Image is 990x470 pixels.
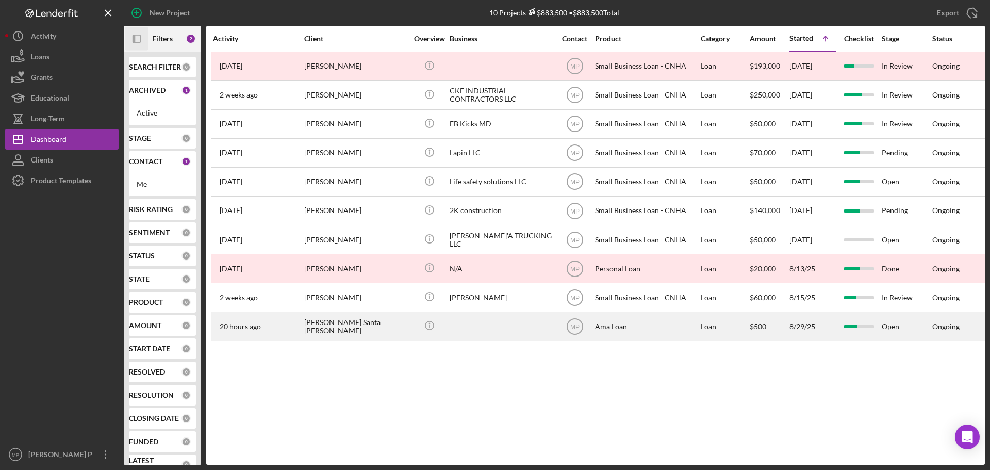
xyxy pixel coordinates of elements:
[701,226,749,253] div: Loan
[129,298,163,306] b: PRODUCT
[181,437,191,446] div: 0
[837,35,881,43] div: Checklist
[304,53,407,80] div: [PERSON_NAME]
[789,82,836,109] div: [DATE]
[450,284,553,311] div: [PERSON_NAME]
[450,255,553,282] div: N/A
[410,35,449,43] div: Overview
[750,235,776,244] span: $50,000
[927,3,985,23] button: Export
[5,67,119,88] button: Grants
[181,298,191,307] div: 0
[789,197,836,224] div: [DATE]
[932,177,960,186] div: Ongoing
[31,26,56,49] div: Activity
[5,444,119,465] button: MP[PERSON_NAME] P
[595,82,698,109] div: Small Business Loan - CNHA
[31,129,67,152] div: Dashboard
[595,313,698,340] div: Ama Loan
[701,82,749,109] div: Loan
[220,265,242,273] time: 2025-08-12 20:46
[5,170,119,191] button: Product Templates
[12,452,19,458] text: MP
[701,168,749,196] div: Loan
[181,86,191,95] div: 1
[220,62,242,70] time: 2025-05-05 02:16
[304,82,407,109] div: [PERSON_NAME]
[750,148,776,157] span: $70,000
[570,294,580,301] text: MP
[5,108,119,129] button: Long-Term
[750,53,788,80] div: $193,000
[882,168,931,196] div: Open
[181,251,191,261] div: 0
[570,179,580,186] text: MP
[220,322,261,331] time: 2025-09-18 00:36
[750,35,788,43] div: Amount
[789,313,836,340] div: 8/29/25
[570,92,580,99] text: MP
[789,110,836,138] div: [DATE]
[220,120,242,128] time: 2025-08-09 03:32
[882,284,931,311] div: In Review
[570,150,580,157] text: MP
[882,53,931,80] div: In Review
[789,139,836,167] div: [DATE]
[181,228,191,237] div: 0
[181,134,191,143] div: 0
[789,226,836,253] div: [DATE]
[570,236,580,244] text: MP
[129,414,179,423] b: CLOSING DATE
[570,63,580,70] text: MP
[304,139,407,167] div: [PERSON_NAME]
[124,3,200,23] button: New Project
[701,284,749,311] div: Loan
[701,313,749,340] div: Loan
[882,139,931,167] div: Pending
[750,206,780,215] span: $140,000
[555,35,594,43] div: Contact
[129,368,165,376] b: RESOLVED
[789,255,836,282] div: 8/13/25
[450,168,553,196] div: Life safety solutions LLC
[882,255,931,282] div: Done
[750,90,780,99] span: $250,000
[129,345,170,353] b: START DATE
[304,110,407,138] div: [PERSON_NAME]
[882,35,931,43] div: Stage
[31,46,49,70] div: Loans
[937,3,959,23] div: Export
[932,35,982,43] div: Status
[129,321,161,330] b: AMOUNT
[570,121,580,128] text: MP
[129,391,174,399] b: RESOLUTION
[570,323,580,330] text: MP
[750,322,766,331] span: $500
[701,255,749,282] div: Loan
[955,425,980,449] div: Open Intercom Messenger
[750,119,776,128] span: $50,000
[129,229,170,237] b: SENTIMENT
[5,26,119,46] button: Activity
[595,226,698,253] div: Small Business Loan - CNHA
[882,313,931,340] div: Open
[595,35,698,43] div: Product
[186,34,196,44] div: 2
[595,255,698,282] div: Personal Loan
[129,134,151,142] b: STAGE
[220,206,242,215] time: 2025-09-16 19:38
[5,150,119,170] button: Clients
[304,35,407,43] div: Client
[932,322,960,331] div: Ongoing
[932,62,960,70] div: Ongoing
[701,110,749,138] div: Loan
[213,35,303,43] div: Activity
[137,109,188,117] div: Active
[129,205,173,214] b: RISK RATING
[595,284,698,311] div: Small Business Loan - CNHA
[701,53,749,80] div: Loan
[750,177,776,186] span: $50,000
[150,3,190,23] div: New Project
